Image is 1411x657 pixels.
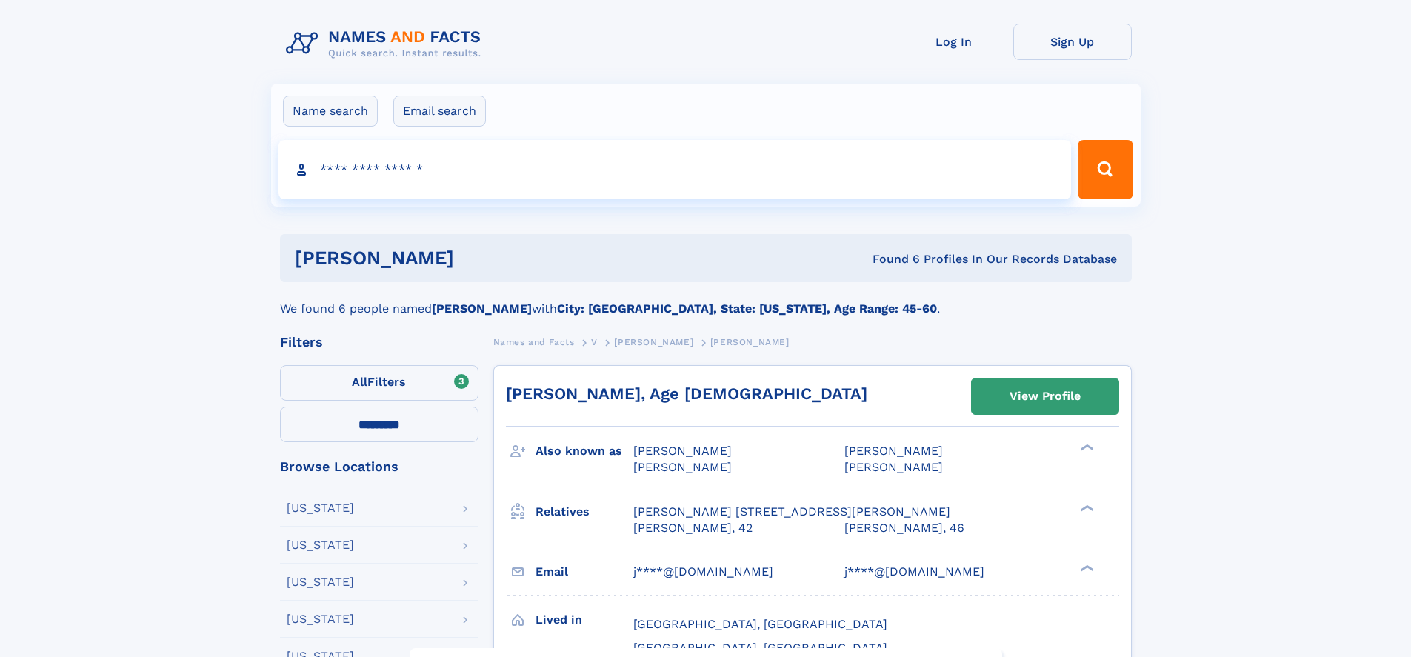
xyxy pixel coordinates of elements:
[557,301,937,316] b: City: [GEOGRAPHIC_DATA], State: [US_STATE], Age Range: 45-60
[633,520,753,536] a: [PERSON_NAME], 42
[1077,503,1095,513] div: ❯
[591,333,598,351] a: V
[287,576,354,588] div: [US_STATE]
[972,378,1118,414] a: View Profile
[278,140,1072,199] input: search input
[432,301,532,316] b: [PERSON_NAME]
[844,520,964,536] a: [PERSON_NAME], 46
[280,336,478,349] div: Filters
[287,613,354,625] div: [US_STATE]
[506,384,867,403] a: [PERSON_NAME], Age [DEMOGRAPHIC_DATA]
[283,96,378,127] label: Name search
[844,460,943,474] span: [PERSON_NAME]
[493,333,575,351] a: Names and Facts
[614,337,693,347] span: [PERSON_NAME]
[287,502,354,514] div: [US_STATE]
[1077,563,1095,573] div: ❯
[591,337,598,347] span: V
[352,375,367,389] span: All
[1010,379,1081,413] div: View Profile
[280,24,493,64] img: Logo Names and Facts
[287,539,354,551] div: [US_STATE]
[844,444,943,458] span: [PERSON_NAME]
[536,607,633,633] h3: Lived in
[393,96,486,127] label: Email search
[1078,140,1133,199] button: Search Button
[280,365,478,401] label: Filters
[1013,24,1132,60] a: Sign Up
[536,559,633,584] h3: Email
[295,249,664,267] h1: [PERSON_NAME]
[633,460,732,474] span: [PERSON_NAME]
[536,438,633,464] h3: Also known as
[280,460,478,473] div: Browse Locations
[536,499,633,524] h3: Relatives
[1077,443,1095,453] div: ❯
[280,282,1132,318] div: We found 6 people named with .
[895,24,1013,60] a: Log In
[633,504,950,520] a: [PERSON_NAME] [STREET_ADDRESS][PERSON_NAME]
[663,251,1117,267] div: Found 6 Profiles In Our Records Database
[614,333,693,351] a: [PERSON_NAME]
[633,641,887,655] span: [GEOGRAPHIC_DATA], [GEOGRAPHIC_DATA]
[633,444,732,458] span: [PERSON_NAME]
[633,617,887,631] span: [GEOGRAPHIC_DATA], [GEOGRAPHIC_DATA]
[710,337,790,347] span: [PERSON_NAME]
